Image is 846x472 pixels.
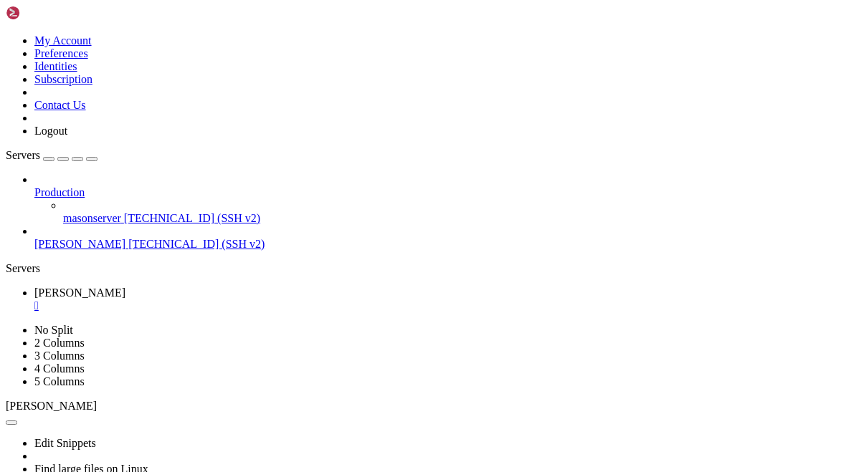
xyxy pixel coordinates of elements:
li: Production [34,173,840,225]
x-row: 7 additional security updates can be applied with ESM Apps. [6,220,658,232]
a: masonserver [TECHNICAL_ID] (SSH v2) [63,212,840,225]
x-row: Learn more about enabling ESM Apps service at [URL][DOMAIN_NAME] [6,232,658,244]
span: [TECHNICAL_ID] (SSH v2) [124,212,260,224]
x-row: 6 updates can be applied immediately. [6,184,658,196]
a: 5 Columns [34,375,85,387]
x-row: root@[PERSON_NAME]:~# [6,279,658,292]
a: Subscription [34,73,92,85]
x-row: Expanded Security Maintenance for Applications is not enabled. [6,160,658,173]
li: [PERSON_NAME] [TECHNICAL_ID] (SSH v2) [34,225,840,251]
x-row: System information as of [DATE] [6,77,658,90]
x-row: Welcome to Ubuntu 22.04.5 LTS (GNU/Linux 5.15.0-153-generic x86_64) [6,6,658,18]
x-row: To see these additional updates run: apt list --upgradable [6,196,658,208]
x-row: Last login: [DATE] from [TECHNICAL_ID] [6,268,658,280]
a: Preferences [34,47,88,59]
a: Logout [34,125,67,137]
x-row: System load: 0.07 Processes: 121 [6,101,658,113]
a: No Split [34,324,73,336]
div: (15, 23) [96,279,102,292]
a: Identities [34,60,77,72]
a: Edit Snippets [34,437,96,449]
span: [PERSON_NAME] [34,238,125,250]
li: masonserver [TECHNICAL_ID] (SSH v2) [63,199,840,225]
a: 3 Columns [34,350,85,362]
a: My Account [34,34,92,47]
a: 4 Columns [34,362,85,375]
a: 2 Columns [34,337,85,349]
x-row: * Support: [URL][DOMAIN_NAME] [6,54,658,66]
div: Servers [6,262,840,275]
a: velora [34,286,840,312]
span: [PERSON_NAME] [6,400,97,412]
span: [PERSON_NAME] [34,286,125,299]
a: Production [34,186,840,199]
x-row: * Management: [URL][DOMAIN_NAME] [6,42,658,54]
x-row: * Documentation: [URL][DOMAIN_NAME] [6,29,658,42]
span: masonserver [63,212,121,224]
a: Servers [6,149,98,161]
img: Shellngn [6,6,88,20]
a: [PERSON_NAME] [TECHNICAL_ID] (SSH v2) [34,238,840,251]
x-row: Memory usage: 7% IPv4 address for eth0: [TECHNICAL_ID] [6,125,658,137]
span: Production [34,186,85,198]
x-row: Usage of /: 10.1% of 77.35GB Users logged in: 0 [6,113,658,125]
span: [TECHNICAL_ID] (SSH v2) [128,238,265,250]
a: Contact Us [34,99,86,111]
a:  [34,299,840,312]
span: Servers [6,149,40,161]
x-row: Swap usage: 0% IPv4 address for eth0: [TECHNICAL_ID] [6,137,658,149]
